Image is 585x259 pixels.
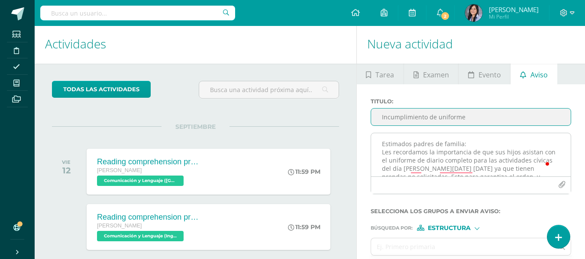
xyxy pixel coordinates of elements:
[459,64,510,84] a: Evento
[371,238,554,255] input: Ej. Primero primaria
[404,64,458,84] a: Examen
[428,226,471,230] span: Estructura
[530,64,548,85] span: Aviso
[371,226,413,230] span: Búsqueda por :
[478,64,501,85] span: Evento
[371,208,571,214] label: Selecciona los grupos a enviar aviso :
[288,223,320,231] div: 11:59 PM
[489,13,539,20] span: Mi Perfil
[97,213,201,222] div: Reading comprehension practice
[371,133,571,176] textarea: To enrich screen reader interactions, please activate Accessibility in Grammarly extension settings
[97,231,184,241] span: Comunicación y Lenguaje (Inglés) 'A'
[511,64,557,84] a: Aviso
[357,64,404,84] a: Tarea
[371,98,571,105] label: Titulo :
[465,4,482,22] img: 055d0232309eceac77de527047121526.png
[440,11,450,21] span: 2
[423,64,449,85] span: Examen
[199,81,338,98] input: Busca una actividad próxima aquí...
[97,176,184,186] span: Comunicación y Lenguaje (Inglés) 'B'
[62,165,71,176] div: 12
[45,24,346,64] h1: Actividades
[375,64,394,85] span: Tarea
[97,167,142,173] span: [PERSON_NAME]
[367,24,575,64] h1: Nueva actividad
[417,225,482,231] div: [object Object]
[40,6,235,20] input: Busca un usuario...
[489,5,539,14] span: [PERSON_NAME]
[371,109,571,125] input: Titulo
[288,168,320,176] div: 11:59 PM
[52,81,151,98] a: todas las Actividades
[97,223,142,229] span: [PERSON_NAME]
[62,159,71,165] div: VIE
[162,123,229,131] span: SEPTIEMBRE
[97,157,201,166] div: Reading comprehension practice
